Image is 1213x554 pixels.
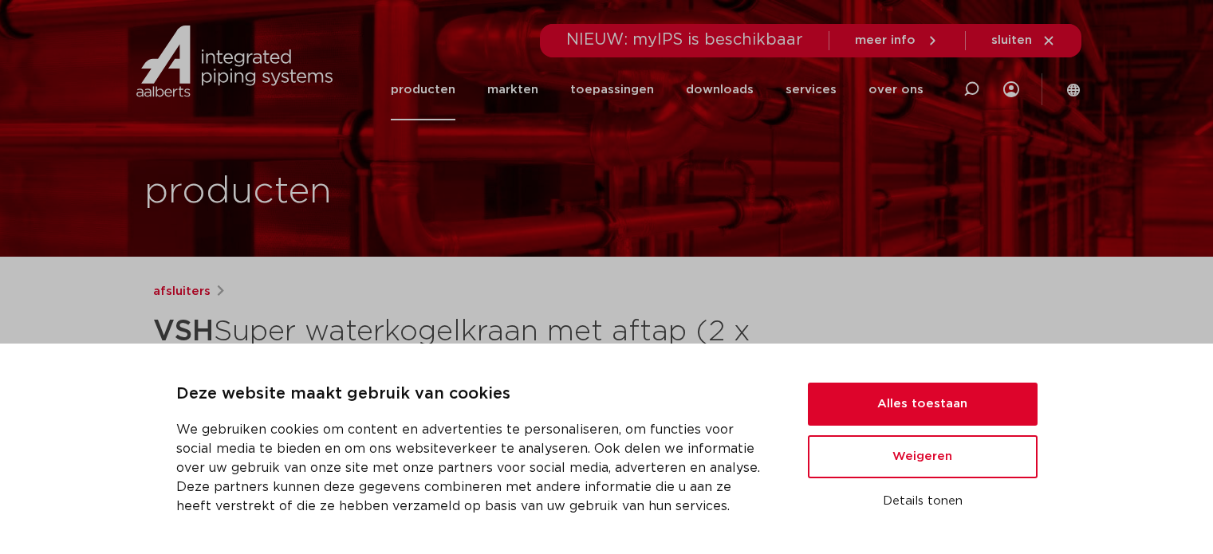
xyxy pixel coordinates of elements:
h1: producten [144,167,332,218]
h1: Super waterkogelkraan met aftap (2 x knel) [153,308,752,394]
a: producten [391,59,455,120]
a: downloads [686,59,754,120]
span: sluiten [991,34,1032,46]
a: meer info [855,33,939,48]
span: meer info [855,34,916,46]
p: Deze website maakt gebruik van cookies [176,382,770,407]
a: markten [487,59,538,120]
a: afsluiters [153,282,211,301]
a: over ons [868,59,924,120]
span: NIEUW: myIPS is beschikbaar [566,32,803,48]
a: toepassingen [570,59,654,120]
strong: VSH [153,317,214,346]
p: We gebruiken cookies om content en advertenties te personaliseren, om functies voor social media ... [176,420,770,516]
nav: Menu [391,59,924,120]
button: Alles toestaan [808,383,1038,426]
button: Weigeren [808,435,1038,478]
button: Details tonen [808,488,1038,515]
a: services [786,59,837,120]
a: sluiten [991,33,1056,48]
